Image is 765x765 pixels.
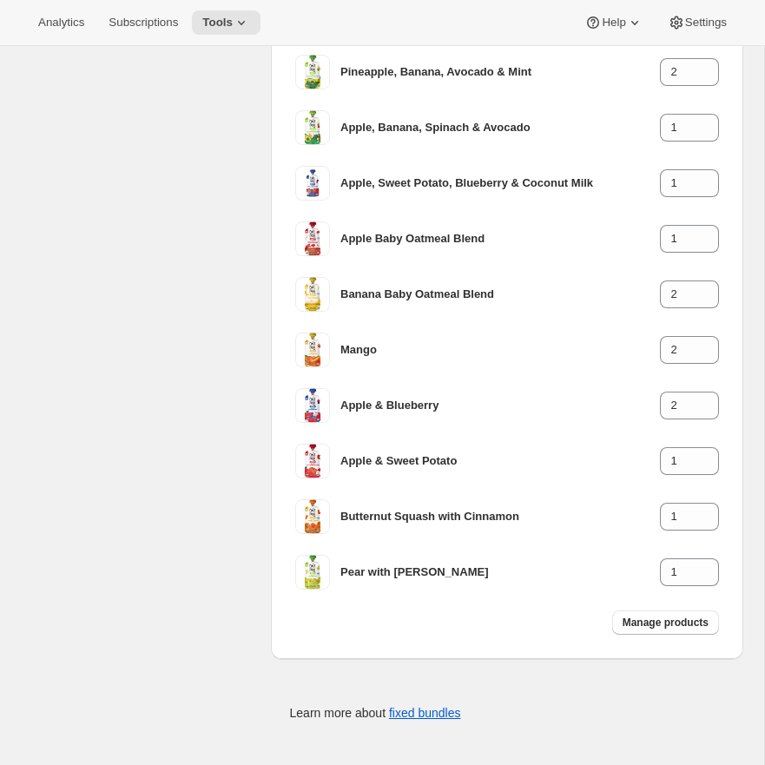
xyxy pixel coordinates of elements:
button: Help [574,10,653,35]
h3: Butternut Squash with Cinnamon [340,508,660,525]
h3: Pear with [PERSON_NAME] [340,564,660,581]
span: Manage products [623,616,709,630]
span: Analytics [38,16,84,30]
button: Subscriptions [98,10,188,35]
button: Analytics [28,10,95,35]
img: BABYOATS_BANANA_BOB00-0224A_FRONT_1.png [295,277,330,312]
img: BABYOATS_APPLE_BOA00-0224A_FRONT_1.png [295,221,330,256]
p: Learn more about [290,704,461,722]
img: BABY_APPLEBANANASPINACHAVO_BFVABSA01-1223A_FRONT.png [295,110,330,145]
h3: Pineapple, Banana, Avocado & Mint [340,63,660,81]
a: fixed bundles [389,706,461,720]
h3: Mango [340,341,660,359]
button: Tools [192,10,260,35]
span: Help [602,16,625,30]
img: BABY_MANGO_FBM00-1223A_FRONT.png [295,333,330,367]
span: Tools [202,16,233,30]
img: BABY_PEAR_GINGER_FBP00-1223A_FRONT_1.png [295,555,330,590]
h3: Apple & Sweet Potato [340,452,660,470]
img: POUCH_BABY-F_V_AppleSweetPotatoBlueberryCoconutMilk_front.png [295,166,330,201]
h3: Banana Baby Oatmeal Blend [340,286,660,303]
img: BABY_APPLE_SP_BFVAS00-1223A_FRONT_1.png [295,444,330,478]
h3: Apple Baby Oatmeal Blend [340,230,660,247]
h3: Apple & Blueberry [340,397,660,414]
h3: Apple, Sweet Potato, Blueberry & Coconut Milk [340,175,660,192]
img: BABY_APPLE_BLUEBERRY_FBAB01-1223A_FRONT.png [295,388,330,423]
span: Settings [685,16,727,30]
button: Manage products [612,610,719,635]
img: BABY_BUTTERNUT_CINNAMON_VBBS00-1223A_FRONT.png [295,499,330,534]
span: Subscriptions [109,16,178,30]
img: BABY_PINE_BANA_AVO_WRA_BFVPBA04-1223A_FRONT.png [295,55,330,89]
h3: Apple, Banana, Spinach & Avocado [340,119,660,136]
button: Settings [657,10,737,35]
